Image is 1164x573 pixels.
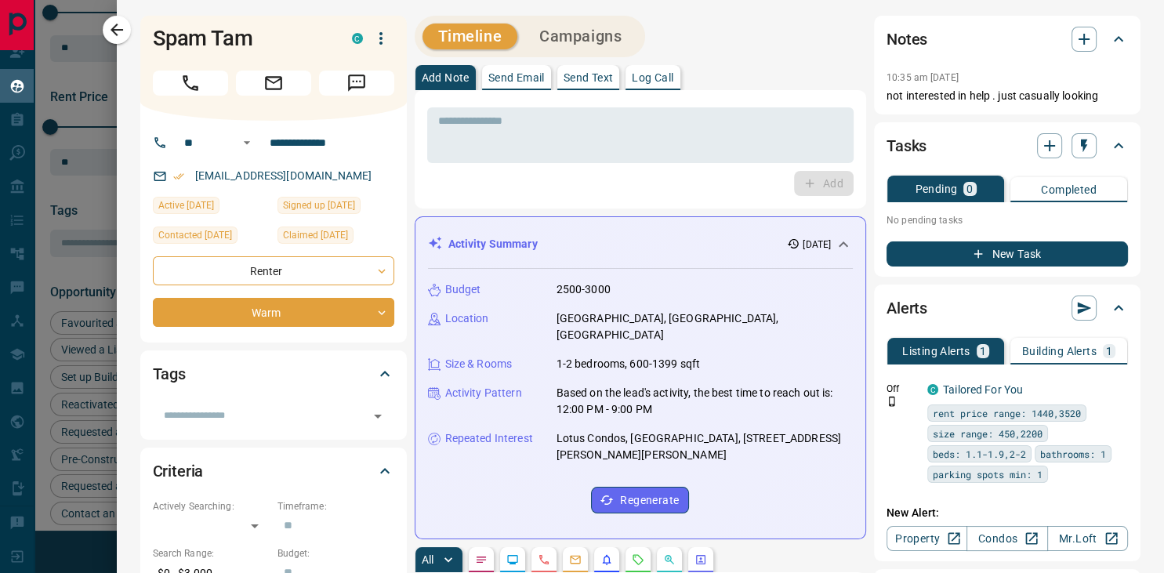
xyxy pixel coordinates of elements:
button: Regenerate [591,487,689,513]
p: 0 [966,183,973,194]
p: Based on the lead's activity, the best time to reach out is: 12:00 PM - 9:00 PM [557,385,854,418]
svg: Push Notification Only [887,396,897,407]
p: 1 [1106,346,1112,357]
p: Completed [1041,184,1097,195]
div: Alerts [887,289,1128,327]
p: Activity Summary [448,236,538,252]
div: condos.ca [927,384,938,395]
p: Budget [445,281,481,298]
svg: Calls [538,553,550,566]
p: Add Note [422,72,470,83]
p: not interested in help . just casually looking [887,88,1128,104]
p: No pending tasks [887,209,1128,232]
span: bathrooms: 1 [1040,446,1106,462]
h2: Tags [153,361,186,386]
p: Log Call [632,72,673,83]
div: condos.ca [352,33,363,44]
svg: Emails [569,553,582,566]
span: Signed up [DATE] [283,198,355,213]
p: New Alert: [887,505,1128,521]
svg: Lead Browsing Activity [506,553,519,566]
span: Claimed [DATE] [283,227,348,243]
div: Tags [153,355,394,393]
div: Thu Mar 31 2022 [277,197,394,219]
h2: Tasks [887,133,926,158]
p: Send Text [564,72,614,83]
a: Tailored For You [943,383,1023,396]
p: Size & Rooms [445,356,513,372]
p: Location [445,310,489,327]
p: Budget: [277,546,394,560]
div: Mon May 12 2025 [153,227,270,248]
h2: Notes [887,27,927,52]
span: Email [236,71,311,96]
span: rent price range: 1440,3520 [933,405,1081,421]
a: Property [887,526,967,551]
div: Renter [153,256,394,285]
p: 1-2 bedrooms, 600-1399 sqft [557,356,701,372]
a: Mr.Loft [1047,526,1128,551]
p: [DATE] [803,238,831,252]
p: 10:35 am [DATE] [887,72,959,83]
p: Pending [915,183,957,194]
svg: Notes [475,553,488,566]
p: Timeframe: [277,499,394,513]
button: Campaigns [524,24,637,49]
h2: Alerts [887,296,927,321]
button: Open [367,405,389,427]
div: Criteria [153,452,394,490]
div: Thu Apr 24 2025 [153,197,270,219]
span: Message [319,71,394,96]
div: Warm [153,298,394,327]
p: 1 [980,346,986,357]
svg: Opportunities [663,553,676,566]
h1: Spam Tam [153,26,328,51]
h2: Criteria [153,459,204,484]
span: Active [DATE] [158,198,214,213]
svg: Email Verified [173,171,184,182]
p: All [422,554,434,565]
div: Activity Summary[DATE] [428,230,854,259]
svg: Agent Actions [694,553,707,566]
span: Contacted [DATE] [158,227,232,243]
a: [EMAIL_ADDRESS][DOMAIN_NAME] [195,169,372,182]
p: Lotus Condos, [GEOGRAPHIC_DATA], [STREET_ADDRESS][PERSON_NAME][PERSON_NAME] [557,430,854,463]
button: Timeline [422,24,518,49]
svg: Requests [632,553,644,566]
span: Call [153,71,228,96]
p: Send Email [488,72,545,83]
button: New Task [887,241,1128,267]
p: Off [887,382,918,396]
div: Sun Feb 23 2025 [277,227,394,248]
p: Search Range: [153,546,270,560]
svg: Listing Alerts [600,553,613,566]
span: parking spots min: 1 [933,466,1043,482]
p: [GEOGRAPHIC_DATA], [GEOGRAPHIC_DATA], [GEOGRAPHIC_DATA] [557,310,854,343]
a: Condos [966,526,1047,551]
p: Building Alerts [1022,346,1097,357]
div: Tasks [887,127,1128,165]
p: Actively Searching: [153,499,270,513]
button: Open [238,133,256,152]
p: Repeated Interest [445,430,533,447]
div: Notes [887,20,1128,58]
span: size range: 450,2200 [933,426,1043,441]
p: Listing Alerts [902,346,970,357]
p: Activity Pattern [445,385,522,401]
span: beds: 1.1-1.9,2-2 [933,446,1026,462]
p: 2500-3000 [557,281,611,298]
